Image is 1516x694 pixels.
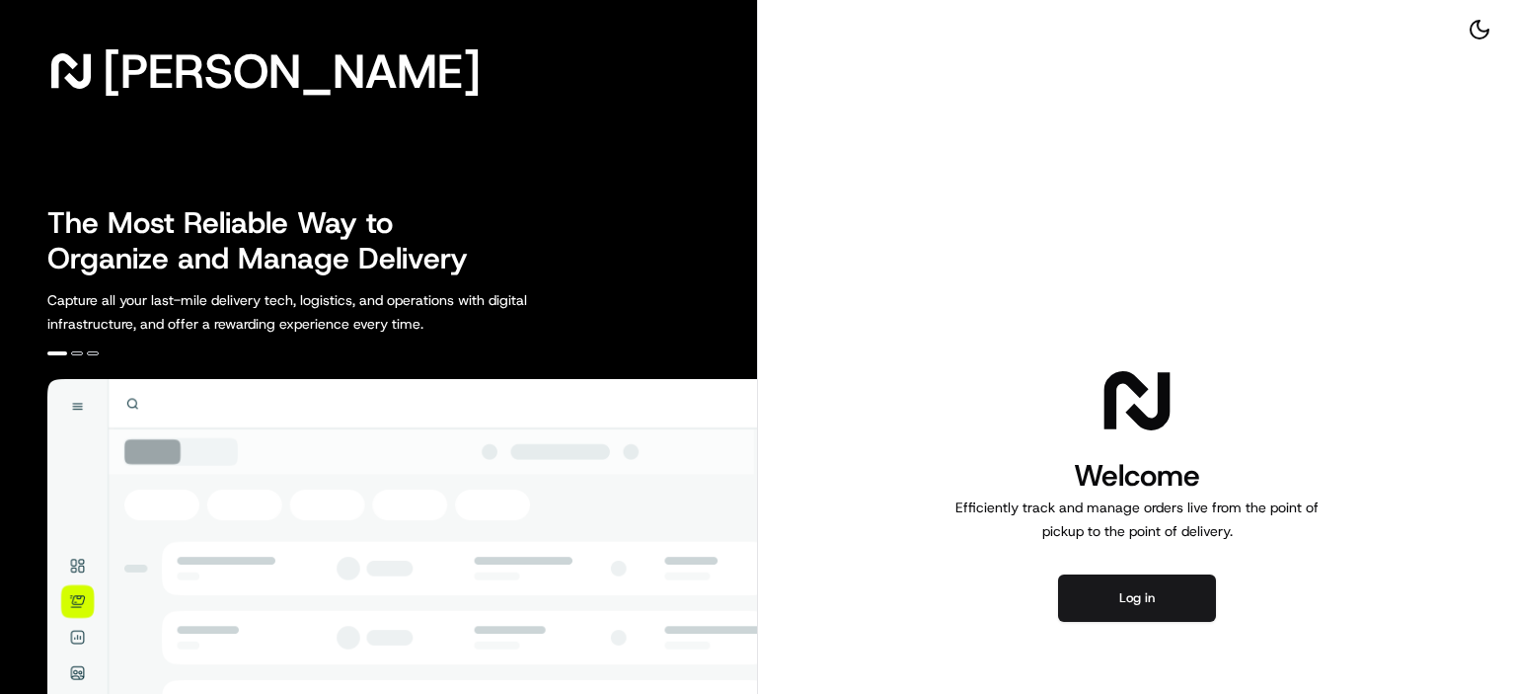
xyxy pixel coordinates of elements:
[47,288,616,336] p: Capture all your last-mile delivery tech, logistics, and operations with digital infrastructure, ...
[1058,575,1216,622] button: Log in
[947,496,1326,543] p: Efficiently track and manage orders live from the point of pickup to the point of delivery.
[947,456,1326,496] h1: Welcome
[103,51,481,91] span: [PERSON_NAME]
[47,205,490,276] h2: The Most Reliable Way to Organize and Manage Delivery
